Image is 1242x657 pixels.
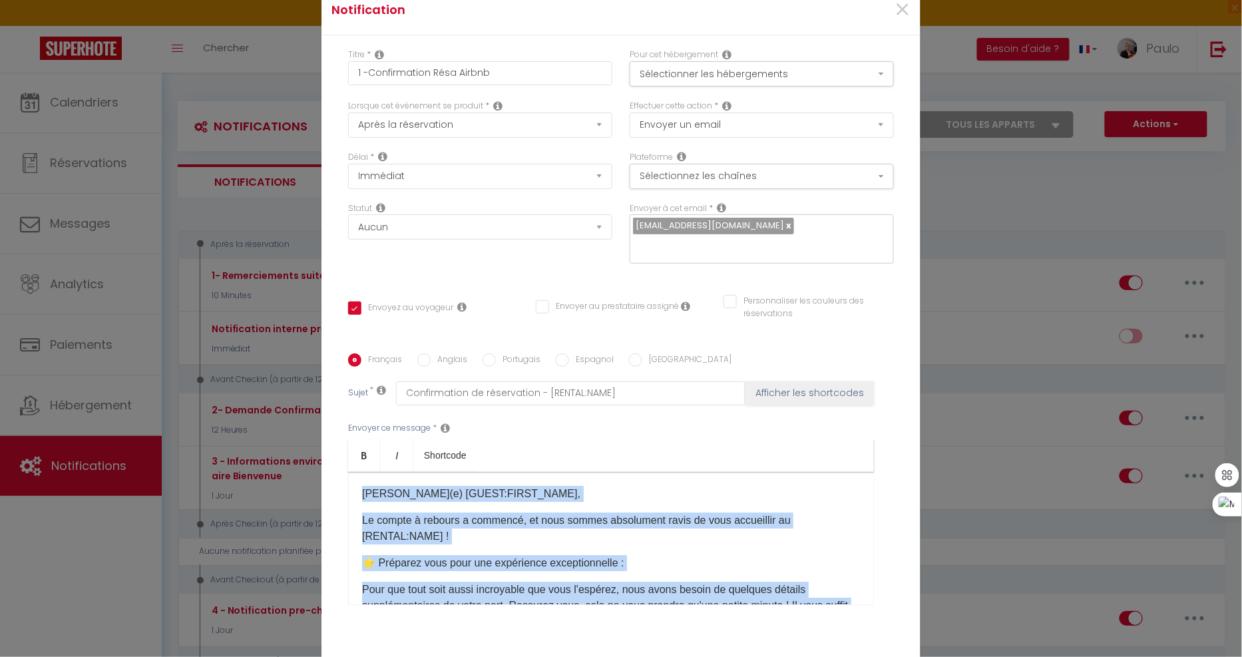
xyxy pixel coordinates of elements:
[381,439,413,471] a: Italic
[348,100,483,112] label: Lorsque cet événement se produit
[496,353,540,368] label: Portugais
[630,202,707,215] label: Envoyer à cet email
[348,422,431,435] label: Envoyer ce message
[413,439,477,471] a: Shortcode
[348,151,368,164] label: Délai
[376,202,385,213] i: Booking status
[630,100,712,112] label: Effectuer cette action
[493,101,503,111] i: Event Occur
[681,301,690,312] i: Envoyer au prestataire si il est assigné
[362,582,860,630] p: Pour que tout soit aussi incroyable que vous l'espérez, nous avons besoin de quelques détails sup...
[378,151,387,162] i: Action Time
[630,61,894,87] button: Sélectionner les hébergements
[348,472,874,605] div: ​
[331,1,712,19] h4: Notification
[362,486,860,502] p: [PERSON_NAME](e) [GUEST:FIRST_NAME],
[362,513,860,545] p: Le compte à rebours a commencé, et nous sommes absolument ravis de vous accueillir au [RENTAL:NAM...
[569,353,614,368] label: Espagnol
[630,49,718,61] label: Pour cet hébergement
[348,387,368,401] label: Sujet
[348,439,381,471] a: Bold
[722,49,731,60] i: This Rental
[348,49,365,61] label: Titre
[630,151,673,164] label: Plateforme
[457,302,467,312] i: Envoyer au voyageur
[636,219,784,232] span: [EMAIL_ADDRESS][DOMAIN_NAME]
[630,164,894,189] button: Sélectionnez les chaînes
[377,385,386,395] i: Subject
[431,353,467,368] label: Anglais
[745,381,874,405] button: Afficher les shortcodes
[348,202,372,215] label: Statut
[441,423,450,433] i: Message
[677,151,686,162] i: Action Channel
[362,555,860,571] p: ⭐ Préparez vous pour une expérience exceptionnelle :
[722,101,731,111] i: Action Type
[375,49,384,60] i: Title
[642,353,731,368] label: [GEOGRAPHIC_DATA]
[361,353,402,368] label: Français
[717,202,726,213] i: Recipient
